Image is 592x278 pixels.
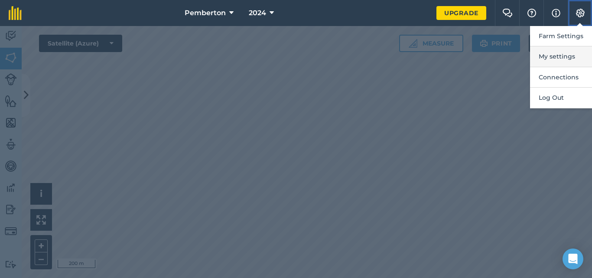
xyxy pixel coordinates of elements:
[563,249,583,269] div: Open Intercom Messenger
[552,8,560,18] img: svg+xml;base64,PHN2ZyB4bWxucz0iaHR0cDovL3d3dy53My5vcmcvMjAwMC9zdmciIHdpZHRoPSIxNyIgaGVpZ2h0PSIxNy...
[530,67,592,88] button: Connections
[527,9,537,17] img: A question mark icon
[9,6,22,20] img: fieldmargin Logo
[436,6,486,20] a: Upgrade
[530,46,592,67] button: My settings
[530,88,592,108] button: Log Out
[185,8,226,18] span: Pemberton
[530,26,592,46] button: Farm Settings
[502,9,513,17] img: Two speech bubbles overlapping with the left bubble in the forefront
[249,8,266,18] span: 2024
[575,9,585,17] img: A cog icon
